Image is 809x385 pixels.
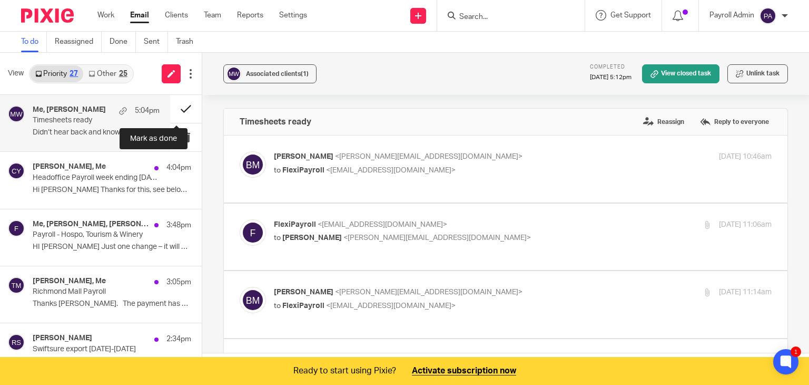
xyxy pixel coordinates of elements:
span: Get Support [610,12,651,19]
a: Done [110,32,136,52]
p: Didn’t hear back and know we’re at cutoff so I... [33,128,160,137]
p: Richmond Mall Payroll [33,287,160,296]
div: 27 [70,70,78,78]
span: View [8,68,24,79]
img: svg%3E [8,162,25,179]
a: Trash [176,32,201,52]
a: Work [97,10,114,21]
img: svg%3E [240,287,266,313]
span: to [274,234,281,242]
h4: Timesheets ready [240,117,311,127]
p: 4:04pm [166,162,191,173]
p: 2:34pm [166,334,191,344]
span: FlexiPayroll [282,167,324,174]
span: <[EMAIL_ADDRESS][DOMAIN_NAME]> [318,221,447,228]
b: Dial [81,236,98,245]
a: [DOMAIN_NAME] [126,247,184,255]
img: svg%3E [759,7,776,24]
span: (1) [301,71,309,77]
p: 3:05pm [166,277,191,287]
a: Priority27 [30,65,83,82]
p: Payroll Admin [709,10,754,21]
span: and payments showing as paid into our Trust Account [281,108,469,117]
span: [PERSON_NAME] [282,234,342,242]
p: Timesheets ready [33,116,134,125]
span: [PERSON_NAME] [274,288,333,296]
a: Settings [279,10,307,21]
span: Associated clients [246,71,309,77]
label: Reassign [640,114,687,130]
span: <[EMAIL_ADDRESS][DOMAIN_NAME]> [326,302,456,310]
p: 3:48pm [166,220,191,230]
span: <[EMAIL_ADDRESS][DOMAIN_NAME]> [326,167,456,174]
img: svg%3E [240,219,266,246]
a: To do [21,32,47,52]
a: Team [204,10,221,21]
button: Unlink task [727,64,788,83]
span: <[PERSON_NAME][EMAIL_ADDRESS][DOMAIN_NAME]> [343,234,531,242]
span: FlexiPayroll [282,302,324,310]
span: 😊 [218,44,227,52]
span: to [274,167,281,174]
button: Associated clients(1) [223,64,317,83]
a: View closed task [642,64,719,83]
h4: Me, [PERSON_NAME], [PERSON_NAME] [33,220,149,229]
a: Other25 [83,65,132,82]
p: Swiftsure export [DATE]-[DATE] [33,345,160,354]
a: Reports [237,10,263,21]
span: ) need to be [173,108,281,117]
span: ( [84,108,86,117]
span: to [274,302,281,310]
a: Sent [144,32,168,52]
div: 1 [791,346,801,357]
p: Thanks [PERSON_NAME]. The payment has been... [33,300,191,309]
span: : [69,97,72,105]
span: [PERSON_NAME] [274,153,333,160]
p: [DATE] 5:12pm [590,73,632,82]
p: Hi [PERSON_NAME] Thanks for this, see below for... [33,186,191,195]
span: Completed [590,64,625,70]
h4: [PERSON_NAME], Me [33,162,106,171]
h4: Me, [PERSON_NAME] [33,105,106,114]
img: svg%3E [8,334,25,351]
span: FlexiPayroll [274,221,316,228]
span: 😊 [435,65,445,74]
img: Pixie [21,8,74,23]
p: [DATE] 11:14am [719,287,772,298]
h4: [PERSON_NAME], Me [33,277,106,286]
span: . This is to allow time for any issues arising with loading the payrolls! [43,119,283,127]
span: <[PERSON_NAME][EMAIL_ADDRESS][DOMAIN_NAME]> [335,288,522,296]
p: 5:04pm [135,105,160,116]
a: Email [130,10,149,21]
label: Reply to everyone [697,114,772,130]
a: Reassigned [55,32,102,52]
u: 2 [94,236,98,245]
img: svg%3E [8,220,25,237]
div: 25 [119,70,127,78]
img: svg%3E [8,105,25,122]
h4: [PERSON_NAME] [33,334,92,343]
span: that go through the Bank [86,108,173,117]
input: Search [458,13,553,22]
a: Clients [165,10,188,21]
p: Headoffice Payroll week ending [DATE] [33,174,160,182]
u: finalised/approved/ [214,108,281,117]
span: AMSL-NET Payrolls [16,108,84,117]
p: HI [PERSON_NAME] Just one change – it will be [PERSON_NAME] [33,243,191,252]
img: svg%3E [226,66,242,82]
p: [DATE] 10:46am [719,151,772,162]
p: [DATE] 11:06am [719,219,772,230]
span: <[PERSON_NAME][EMAIL_ADDRESS][DOMAIN_NAME]> [335,153,522,160]
img: svg%3E [8,277,25,294]
img: svg%3E [240,151,266,178]
p: Payroll - Hospo, Tourism & Winery [33,230,160,239]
